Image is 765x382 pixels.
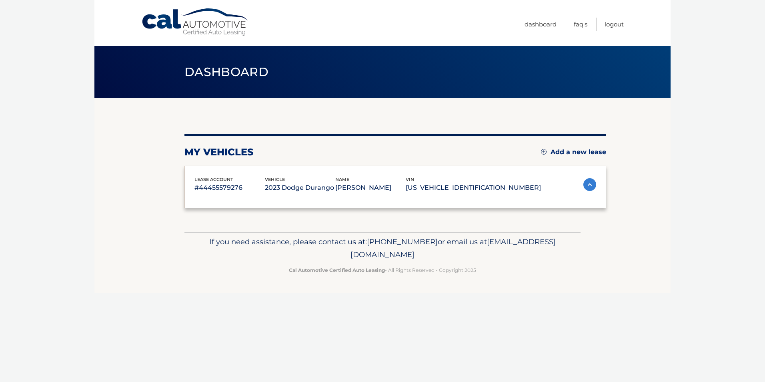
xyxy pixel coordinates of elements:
a: FAQ's [574,18,587,31]
strong: Cal Automotive Certified Auto Leasing [289,267,385,273]
span: vin [406,177,414,182]
p: - All Rights Reserved - Copyright 2025 [190,266,575,274]
p: #44455579276 [194,182,265,193]
p: If you need assistance, please contact us at: or email us at [190,235,575,261]
p: 2023 Dodge Durango [265,182,335,193]
a: Add a new lease [541,148,606,156]
a: Dashboard [525,18,557,31]
a: Cal Automotive [141,8,249,36]
p: [US_VEHICLE_IDENTIFICATION_NUMBER] [406,182,541,193]
span: vehicle [265,177,285,182]
span: lease account [194,177,233,182]
span: name [335,177,349,182]
h2: my vehicles [184,146,254,158]
a: Logout [605,18,624,31]
p: [PERSON_NAME] [335,182,406,193]
span: Dashboard [184,64,268,79]
img: accordion-active.svg [583,178,596,191]
span: [PHONE_NUMBER] [367,237,438,246]
img: add.svg [541,149,547,155]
